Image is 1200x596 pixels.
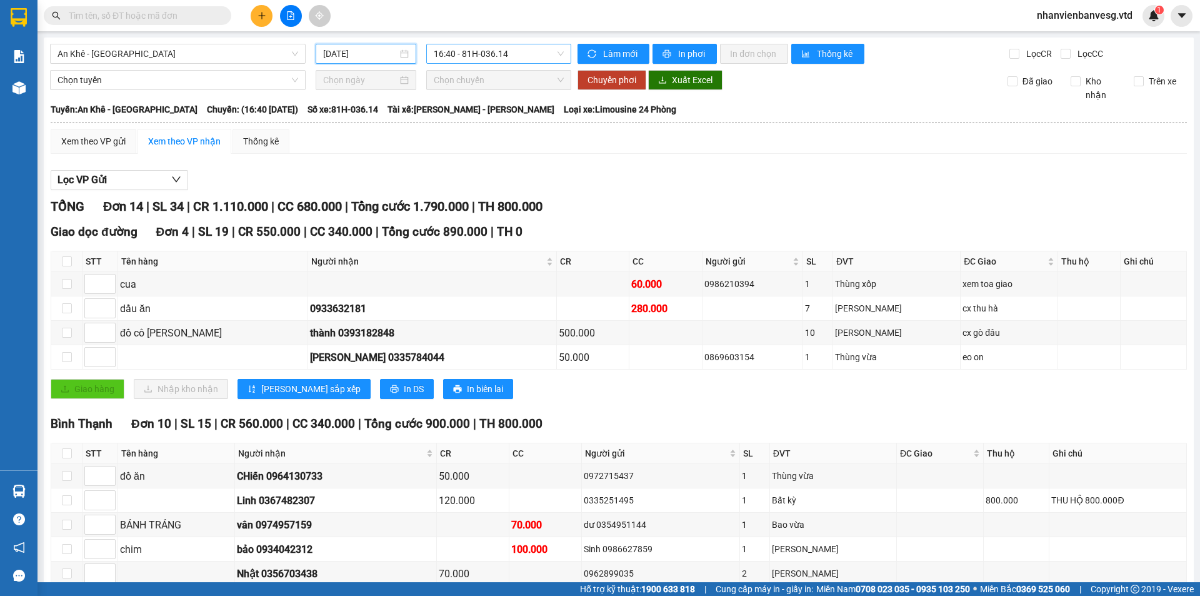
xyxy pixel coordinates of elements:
[772,493,894,507] div: Bất kỳ
[51,104,197,114] b: Tuyến: An Khê - [GEOGRAPHIC_DATA]
[1021,47,1054,61] span: Lọc CR
[380,379,434,399] button: printerIn DS
[11,8,27,27] img: logo-vxr
[662,49,673,59] span: printer
[805,301,831,315] div: 7
[770,443,897,464] th: ĐVT
[964,255,1045,268] span: ĐC Giao
[511,542,579,557] div: 100.000
[742,518,767,532] div: 1
[631,301,699,316] div: 280.000
[584,493,737,507] div: 0335251495
[434,71,564,89] span: Chọn chuyến
[587,49,598,59] span: sync
[237,542,434,557] div: bảo 0934042312
[387,103,554,116] span: Tài xế: [PERSON_NAME] - [PERSON_NAME]
[82,251,118,272] th: STT
[856,584,970,594] strong: 0708 023 035 - 0935 103 250
[120,325,306,341] div: đồ cô [PERSON_NAME]
[564,103,676,116] span: Loại xe: Limousine 24 Phòng
[51,199,84,214] span: TỔNG
[835,326,958,340] div: [PERSON_NAME]
[641,584,695,594] strong: 1900 633 818
[57,44,298,63] span: An Khê - Sài Gòn
[13,513,25,525] span: question-circle
[772,469,894,483] div: Thùng vừa
[307,103,378,116] span: Số xe: 81H-036.14
[214,417,217,431] span: |
[672,73,712,87] span: Xuất Excel
[716,582,813,596] span: Cung cấp máy in - giấy in:
[706,255,790,268] span: Người gửi
[835,301,958,315] div: [PERSON_NAME]
[120,468,232,484] div: đồ ăn
[148,134,221,148] div: Xem theo VP nhận
[134,379,228,399] button: downloadNhập kho nhận
[69,9,216,23] input: Tìm tên, số ĐT hoặc mã đơn
[376,225,379,239] span: |
[51,225,137,239] span: Giao dọc đường
[742,542,767,556] div: 1
[740,443,770,464] th: SL
[251,5,272,27] button: plus
[557,251,629,272] th: CR
[984,443,1049,464] th: Thu hộ
[13,570,25,582] span: message
[187,199,190,214] span: |
[704,350,801,364] div: 0869603154
[577,44,649,64] button: syncLàm mới
[247,385,256,395] span: sort-ascending
[1144,74,1181,88] span: Trên xe
[1017,74,1057,88] span: Đã giao
[1081,74,1124,102] span: Kho nhận
[221,417,283,431] span: CR 560.000
[146,199,149,214] span: |
[509,443,582,464] th: CC
[118,251,308,272] th: Tên hàng
[237,566,434,582] div: Nhật 0356703438
[390,385,399,395] span: printer
[120,301,306,316] div: dầu ăn
[453,385,462,395] span: printer
[174,417,177,431] span: |
[1148,10,1159,21] img: icon-new-feature
[742,567,767,580] div: 2
[900,447,971,460] span: ĐC Giao
[280,5,302,27] button: file-add
[310,301,554,316] div: 0933632181
[103,199,143,214] span: Đơn 14
[351,199,469,214] span: Tổng cước 1.790.000
[772,567,894,580] div: [PERSON_NAME]
[704,582,706,596] span: |
[311,255,544,268] span: Người nhận
[61,134,126,148] div: Xem theo VP gửi
[720,44,788,64] button: In đơn chọn
[120,517,232,533] div: BÁNH TRÁNG
[580,582,695,596] span: Hỗ trợ kỹ thuật:
[478,199,542,214] span: TH 800.000
[559,350,627,365] div: 50.000
[1058,251,1121,272] th: Thu hộ
[51,417,112,431] span: Bình Thạnh
[491,225,494,239] span: |
[364,417,470,431] span: Tổng cước 900.000
[57,71,298,89] span: Chọn tuyến
[238,225,301,239] span: CR 550.000
[962,301,1056,315] div: cx thu hà
[584,469,737,483] div: 0972715437
[631,276,699,292] div: 60.000
[584,542,737,556] div: Sinh 0986627859
[82,443,118,464] th: STT
[742,469,767,483] div: 1
[286,417,289,431] span: |
[443,379,513,399] button: printerIn biên lai
[304,225,307,239] span: |
[237,517,434,533] div: vân 0974957159
[315,11,324,20] span: aim
[181,417,211,431] span: SL 15
[801,49,812,59] span: bar-chart
[511,517,579,533] div: 70.000
[772,542,894,556] div: [PERSON_NAME]
[118,443,235,464] th: Tên hàng
[171,174,181,184] span: down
